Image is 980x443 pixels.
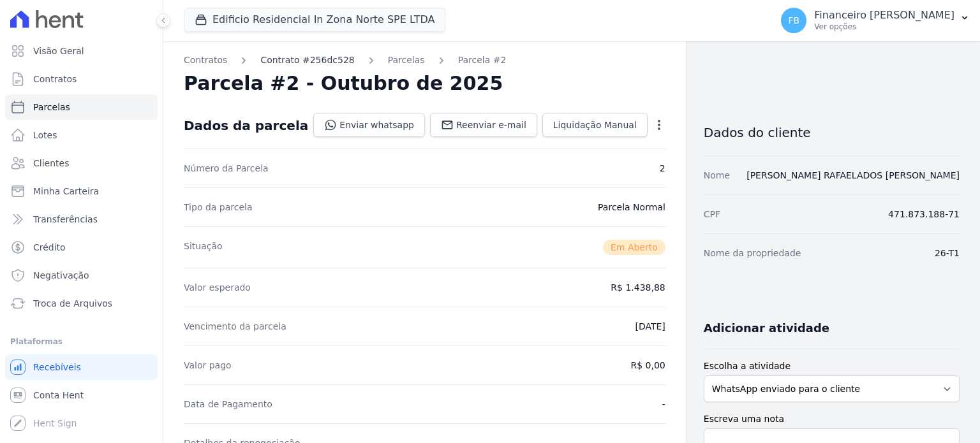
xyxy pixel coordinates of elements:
[33,101,70,113] span: Parcelas
[635,320,665,333] dd: [DATE]
[184,54,665,67] nav: Breadcrumb
[33,361,81,374] span: Recebíveis
[5,291,158,316] a: Troca de Arquivos
[184,72,503,95] h2: Parcela #2 - Outubro de 2025
[33,213,98,226] span: Transferências
[5,207,158,232] a: Transferências
[388,54,425,67] a: Parcelas
[184,240,223,255] dt: Situação
[184,118,308,133] div: Dados da parcela
[313,113,425,137] a: Enviar whatsapp
[935,247,960,259] dd: 26-T1
[260,54,354,67] a: Contrato #256dc528
[660,162,665,175] dd: 2
[771,3,980,38] button: FB Financeiro [PERSON_NAME] Ver opções
[458,54,507,67] a: Parcela #2
[5,235,158,260] a: Crédito
[184,398,272,410] dt: Data de Pagamento
[184,8,445,32] button: Edificio Residencial In Zona Norte SPE LTDA
[33,45,84,57] span: Visão Geral
[5,382,158,408] a: Conta Hent
[704,247,801,259] dt: Nome da propriedade
[456,119,526,131] span: Reenviar e-mail
[814,22,954,32] p: Ver opções
[33,73,77,85] span: Contratos
[704,208,720,221] dt: CPF
[814,9,954,22] p: Financeiro [PERSON_NAME]
[33,297,112,310] span: Troca de Arquivos
[788,16,799,25] span: FB
[5,38,158,64] a: Visão Geral
[184,281,251,294] dt: Valor esperado
[704,321,829,336] h3: Adicionar atividade
[5,66,158,92] a: Contratos
[5,122,158,148] a: Lotes
[184,320,286,333] dt: Vencimento da parcela
[33,157,69,170] span: Clientes
[598,201,665,214] dd: Parcela Normal
[184,162,269,175] dt: Número da Parcela
[33,389,84,402] span: Conta Hent
[603,240,665,255] span: Em Aberto
[184,201,253,214] dt: Tipo da parcela
[553,119,637,131] span: Liquidação Manual
[888,208,960,221] dd: 471.873.188-71
[33,185,99,198] span: Minha Carteira
[33,129,57,142] span: Lotes
[662,398,665,410] dd: -
[33,269,89,282] span: Negativação
[5,263,158,288] a: Negativação
[704,359,960,373] label: Escolha a atividade
[746,170,960,180] a: [PERSON_NAME] RAFAELADOS [PERSON_NAME]
[5,94,158,120] a: Parcelas
[5,178,158,204] a: Minha Carteira
[704,125,960,140] h3: Dados do cliente
[704,412,960,426] label: Escreva uma nota
[542,113,648,137] a: Liquidação Manual
[10,334,152,349] div: Plataformas
[611,281,665,294] dd: R$ 1.438,88
[704,169,730,182] dt: Nome
[5,150,158,176] a: Clientes
[33,241,66,254] span: Crédito
[5,354,158,380] a: Recebíveis
[184,359,232,372] dt: Valor pago
[430,113,537,137] a: Reenviar e-mail
[184,54,227,67] a: Contratos
[631,359,665,372] dd: R$ 0,00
